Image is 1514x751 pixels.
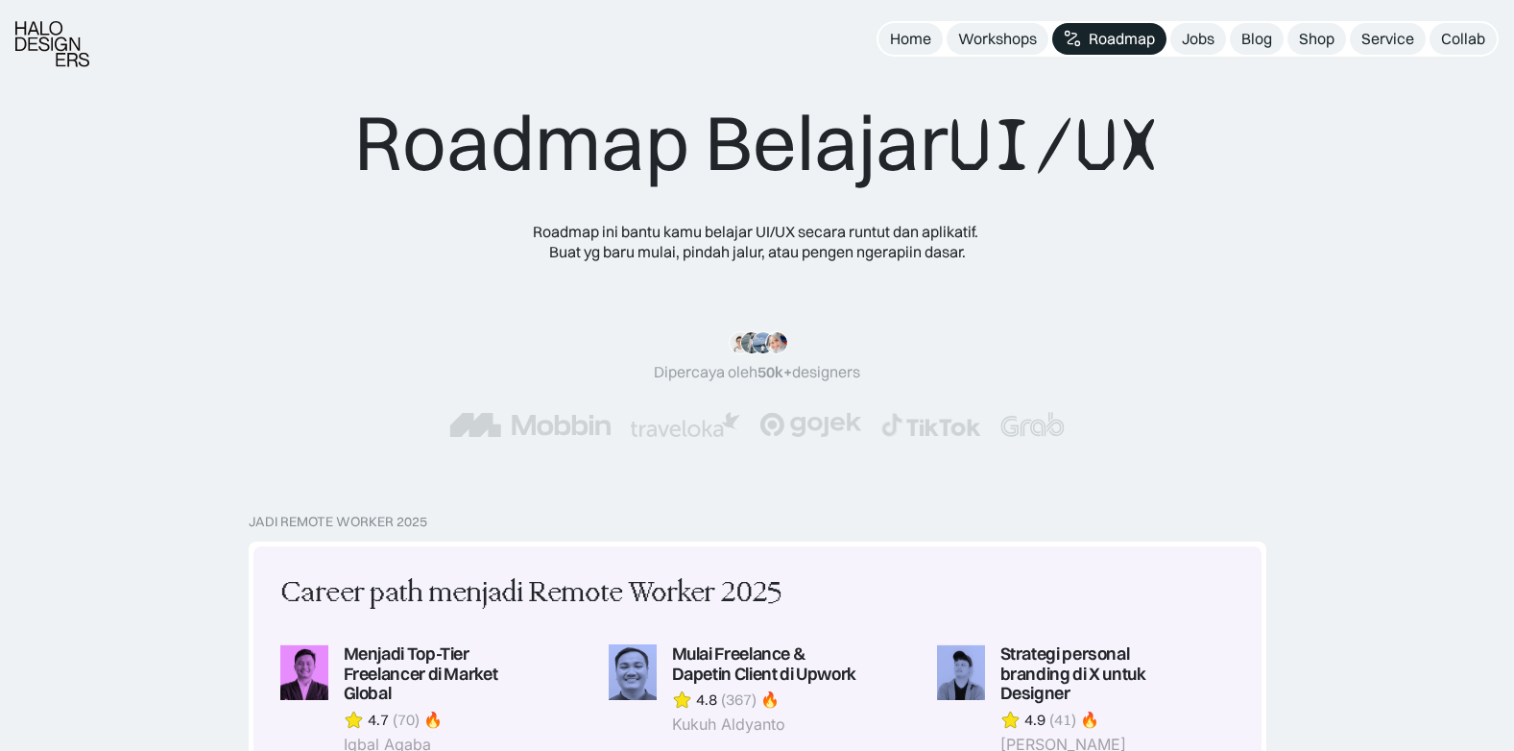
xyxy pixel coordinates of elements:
div: Career path menjadi Remote Worker 2025 [280,573,781,614]
div: Service [1361,29,1414,49]
a: Jobs [1170,23,1226,55]
div: Shop [1299,29,1334,49]
a: Service [1350,23,1426,55]
div: Dipercaya oleh designers [654,362,860,382]
a: Roadmap [1052,23,1166,55]
div: Blog [1241,29,1272,49]
span: 50k+ [757,362,792,381]
div: Jobs [1182,29,1214,49]
div: Jadi Remote Worker 2025 [249,514,427,530]
a: Blog [1230,23,1284,55]
div: Roadmap ini bantu kamu belajar UI/UX secara runtut dan aplikatif. Buat yg baru mulai, pindah jalu... [517,222,997,262]
div: Roadmap Belajar [354,96,1160,191]
a: Home [878,23,943,55]
a: Workshops [947,23,1048,55]
div: Collab [1441,29,1485,49]
a: Collab [1430,23,1497,55]
a: Shop [1287,23,1346,55]
div: Roadmap [1089,29,1155,49]
div: Home [890,29,931,49]
div: Workshops [958,29,1037,49]
span: UI/UX [949,99,1160,191]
